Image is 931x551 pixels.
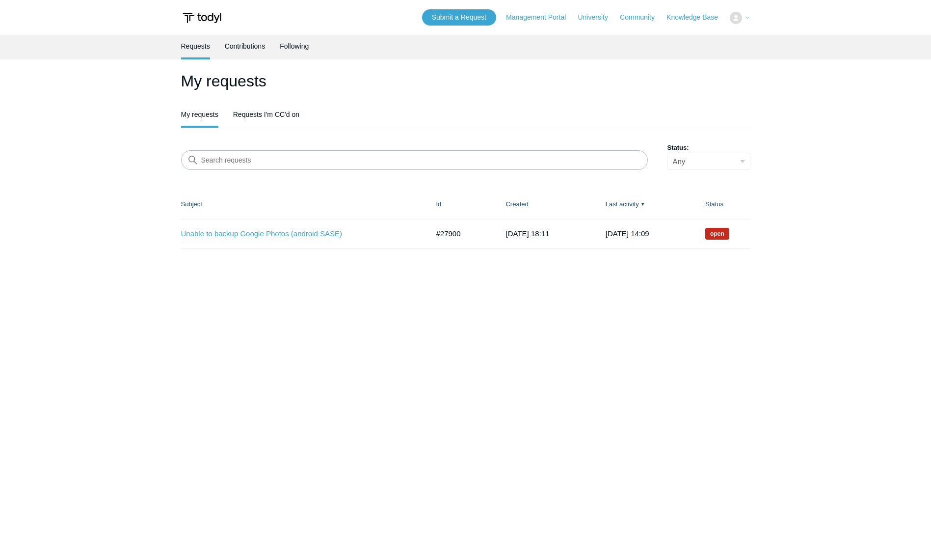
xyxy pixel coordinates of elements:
a: Unable to backup Google Photos (android SASE) [181,228,414,240]
a: Created [505,200,528,208]
a: Following [280,35,309,57]
a: Community [620,12,665,23]
a: Last activity▼ [606,200,639,208]
a: Requests [181,35,210,57]
th: Status [695,190,750,219]
span: We are working on a response for you [705,228,729,240]
time: 2025-09-05T14:09:29+00:00 [606,229,649,238]
label: Status: [667,143,750,153]
td: #27900 [426,219,496,248]
span: ▼ [640,200,645,208]
a: Management Portal [506,12,576,23]
th: Id [426,190,496,219]
a: University [578,12,617,23]
h1: My requests [181,69,750,93]
input: Search requests [181,150,648,170]
a: My requests [181,103,218,126]
time: 2025-09-03T18:11:45+00:00 [505,229,549,238]
img: Todyl Support Center Help Center home page [181,9,223,27]
a: Requests I'm CC'd on [233,103,299,126]
a: Contributions [225,35,266,57]
th: Subject [181,190,426,219]
a: Knowledge Base [666,12,728,23]
a: Submit a Request [422,9,496,26]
